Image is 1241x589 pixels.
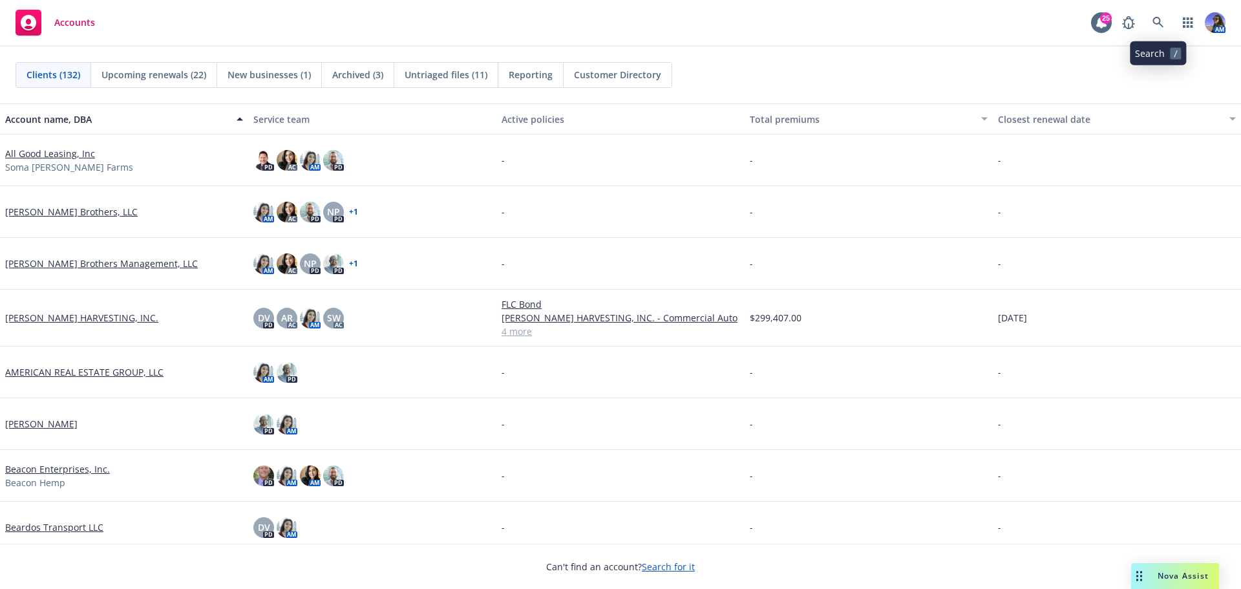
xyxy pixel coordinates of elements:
span: Nova Assist [1158,570,1209,581]
span: New businesses (1) [228,68,311,81]
span: Clients (132) [27,68,80,81]
div: Total premiums [750,112,973,126]
a: AMERICAN REAL ESTATE GROUP, LLC [5,365,164,379]
img: photo [323,150,344,171]
span: - [998,469,1001,482]
a: Accounts [10,5,100,41]
span: - [502,153,505,167]
img: photo [1205,12,1225,33]
a: Report a Bug [1116,10,1141,36]
span: Can't find an account? [546,560,695,573]
button: Nova Assist [1131,563,1219,589]
a: All Good Leasing, Inc [5,147,95,160]
button: Active policies [496,103,745,134]
a: Switch app [1175,10,1201,36]
a: [PERSON_NAME] Brothers, LLC [5,205,138,219]
span: Accounts [54,17,95,28]
span: Soma [PERSON_NAME] Farms [5,160,133,174]
span: Reporting [509,68,553,81]
span: - [502,365,505,379]
button: Service team [248,103,496,134]
img: photo [300,150,321,171]
a: 4 more [502,325,739,338]
span: DV [258,520,270,534]
span: AR [281,311,293,325]
span: - [750,205,753,219]
span: - [998,365,1001,379]
div: 25 [1100,12,1112,24]
a: [PERSON_NAME] Brothers Management, LLC [5,257,198,270]
img: photo [253,362,274,383]
span: Archived (3) [332,68,383,81]
span: - [998,257,1001,270]
div: Active policies [502,112,739,126]
span: - [750,365,753,379]
span: - [502,469,505,482]
span: Upcoming renewals (22) [101,68,206,81]
span: - [998,520,1001,534]
a: Beardos Transport LLC [5,520,103,534]
img: photo [277,150,297,171]
span: [DATE] [998,311,1027,325]
button: Total premiums [745,103,993,134]
span: - [750,153,753,167]
img: photo [277,466,297,486]
span: - [502,257,505,270]
span: - [502,417,505,431]
img: photo [253,414,274,434]
img: photo [323,466,344,486]
span: NP [327,205,340,219]
span: - [998,153,1001,167]
span: DV [258,311,270,325]
span: SW [327,311,341,325]
a: Beacon Enterprises, Inc. [5,462,110,476]
span: - [998,205,1001,219]
span: - [750,257,753,270]
a: [PERSON_NAME] HARVESTING, INC. [5,311,158,325]
a: Search [1145,10,1171,36]
img: photo [277,253,297,274]
img: photo [300,308,321,328]
img: photo [277,517,297,538]
img: photo [253,150,274,171]
img: photo [253,202,274,222]
img: photo [253,466,274,486]
span: Untriaged files (11) [405,68,487,81]
a: + 1 [349,260,358,268]
img: photo [253,253,274,274]
img: photo [323,253,344,274]
img: photo [277,202,297,222]
span: - [750,469,753,482]
a: Search for it [642,561,695,573]
div: Account name, DBA [5,112,229,126]
span: NP [304,257,317,270]
a: FLC Bond [502,297,739,311]
span: Customer Directory [574,68,661,81]
span: - [750,520,753,534]
img: photo [300,202,321,222]
div: Closest renewal date [998,112,1222,126]
div: Drag to move [1131,563,1147,589]
img: photo [300,466,321,486]
button: Closest renewal date [993,103,1241,134]
span: - [502,520,505,534]
span: - [502,205,505,219]
img: photo [277,362,297,383]
a: [PERSON_NAME] HARVESTING, INC. - Commercial Auto [502,311,739,325]
span: $299,407.00 [750,311,801,325]
div: Service team [253,112,491,126]
span: - [998,417,1001,431]
span: Beacon Hemp [5,476,65,489]
a: + 1 [349,208,358,216]
span: - [750,417,753,431]
img: photo [277,414,297,434]
a: [PERSON_NAME] [5,417,78,431]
